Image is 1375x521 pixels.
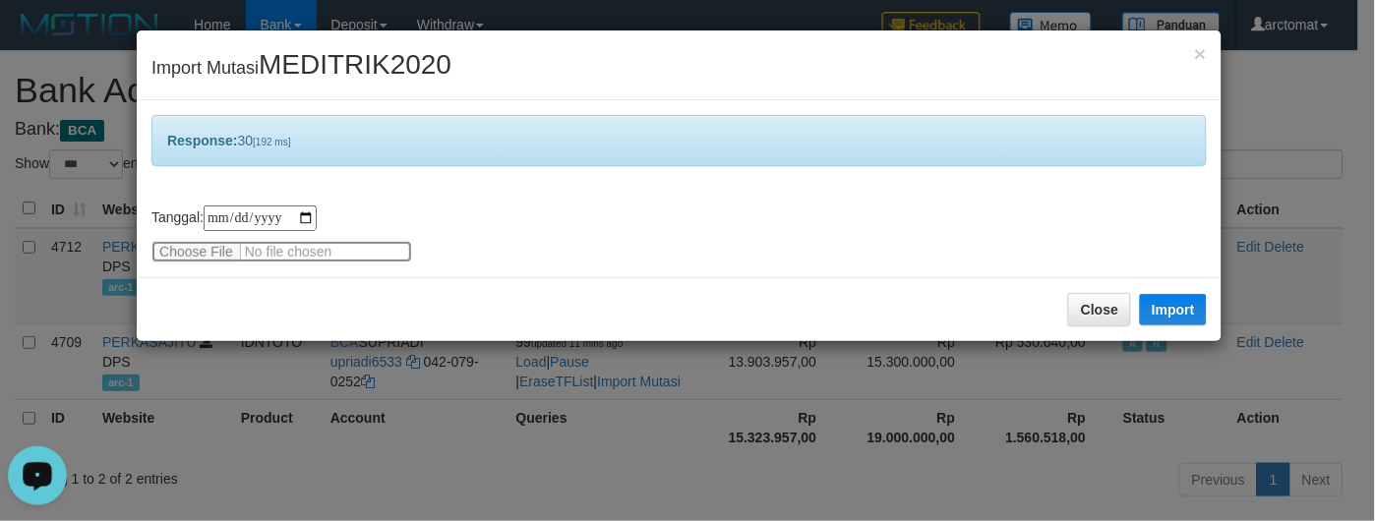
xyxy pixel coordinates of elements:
div: 30 [151,115,1207,166]
button: Import [1140,294,1207,325]
button: Close [1068,293,1131,326]
button: Close [1195,43,1207,64]
b: Response: [167,133,238,148]
span: [192 ms] [253,137,290,147]
div: Tanggal: [151,205,1207,262]
span: × [1195,42,1207,65]
button: Open LiveChat chat widget [8,8,67,67]
span: MEDITRIK2020 [259,49,451,80]
span: Import Mutasi [151,58,451,78]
